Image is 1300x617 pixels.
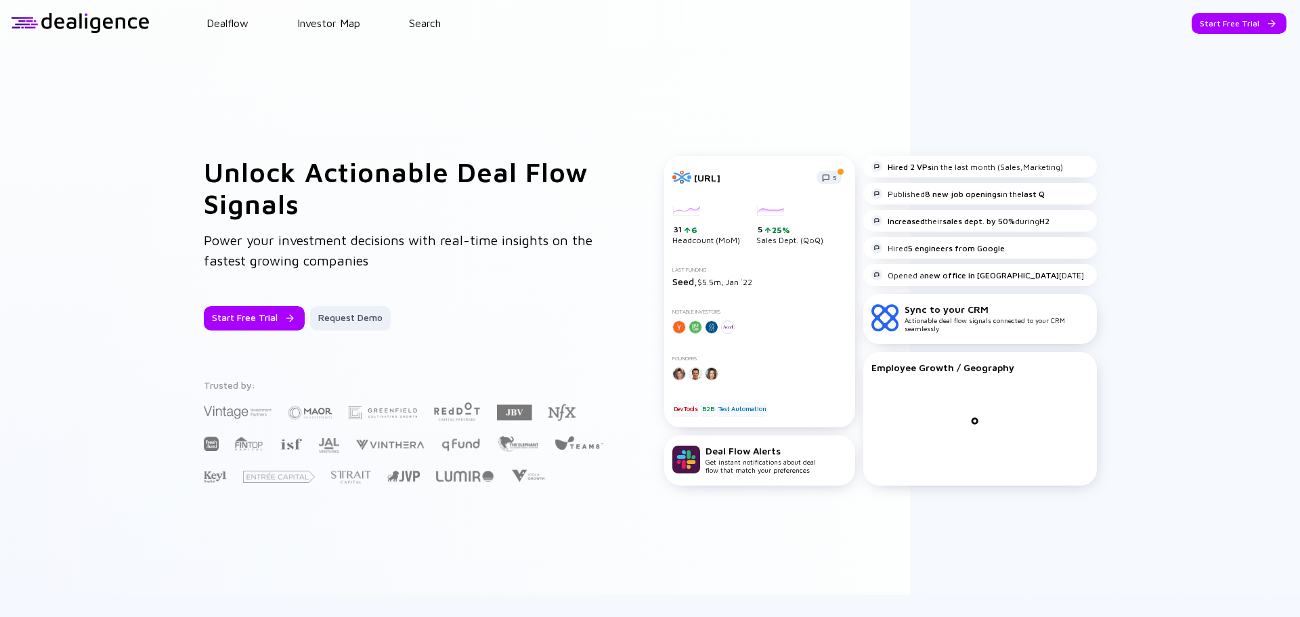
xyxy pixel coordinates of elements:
[672,356,847,362] div: Founders
[235,436,263,451] img: FINTOP Capital
[905,303,1089,333] div: Actionable deal flow signals connected to your CRM seamlessly
[924,270,1059,280] strong: new office in [GEOGRAPHIC_DATA]
[318,438,339,453] img: JAL Ventures
[204,404,272,420] img: Vintage Investment Partners
[548,404,576,421] img: NFX
[1192,13,1286,34] button: Start Free Trial
[672,402,699,416] div: DevTools
[871,270,1084,280] div: Opened a [DATE]
[204,471,227,484] img: Key1 Capital
[888,162,932,172] strong: Hired 2 VPs
[441,436,481,452] img: Q Fund
[771,225,790,235] div: 25%
[436,471,494,482] img: Lumir Ventures
[942,216,1015,226] strong: sales dept. by 50%
[871,242,1005,253] div: Hired
[706,445,816,474] div: Get instant notifications about deal flow that match your preferences
[908,243,1005,253] strong: 5 engineers from Google
[905,303,1089,315] div: Sync to your CRM
[888,216,925,226] strong: Increased
[756,206,823,245] div: Sales Dept. (QoQ)
[288,402,332,424] img: Maor Investments
[672,276,697,287] span: Seed,
[497,436,538,452] img: The Elephant
[717,402,767,416] div: Test Automation
[331,471,371,484] img: Strait Capital
[1022,189,1045,199] strong: last Q
[690,225,697,235] div: 6
[310,306,391,331] button: Request Demo
[871,161,1063,172] div: in the last month (Sales,Marketing)
[871,215,1049,226] div: their during
[672,267,847,273] div: Last Funding
[280,438,302,450] img: Israel Secondary Fund
[925,189,1001,199] strong: 8 new job openings
[672,276,847,287] div: $5.5m, Jan `22
[1039,216,1049,226] strong: H2
[204,232,592,268] span: Power your investment decisions with real-time insights on the fastest growing companies
[871,362,1089,373] div: Employee Growth / Geography
[297,17,360,29] a: Investor Map
[204,379,606,391] div: Trusted by:
[674,224,740,235] div: 31
[701,402,715,416] div: B2B
[387,471,420,482] img: Jerusalem Venture Partners
[694,172,808,184] div: [URL]
[758,224,823,235] div: 5
[433,400,481,422] img: Red Dot Capital Partners
[706,445,816,456] div: Deal Flow Alerts
[510,469,546,482] img: Viola Growth
[204,306,305,331] button: Start Free Trial
[349,406,417,419] img: Greenfield Partners
[555,435,603,450] img: Team8
[355,438,425,451] img: Vinthera
[207,17,248,29] a: Dealflow
[204,156,610,219] h1: Unlock Actionable Deal Flow Signals
[871,188,1045,199] div: Published in the
[243,471,315,483] img: Entrée Capital
[672,206,740,245] div: Headcount (MoM)
[409,17,441,29] a: Search
[672,309,847,315] div: Notable Investors
[497,404,532,421] img: JBV Capital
